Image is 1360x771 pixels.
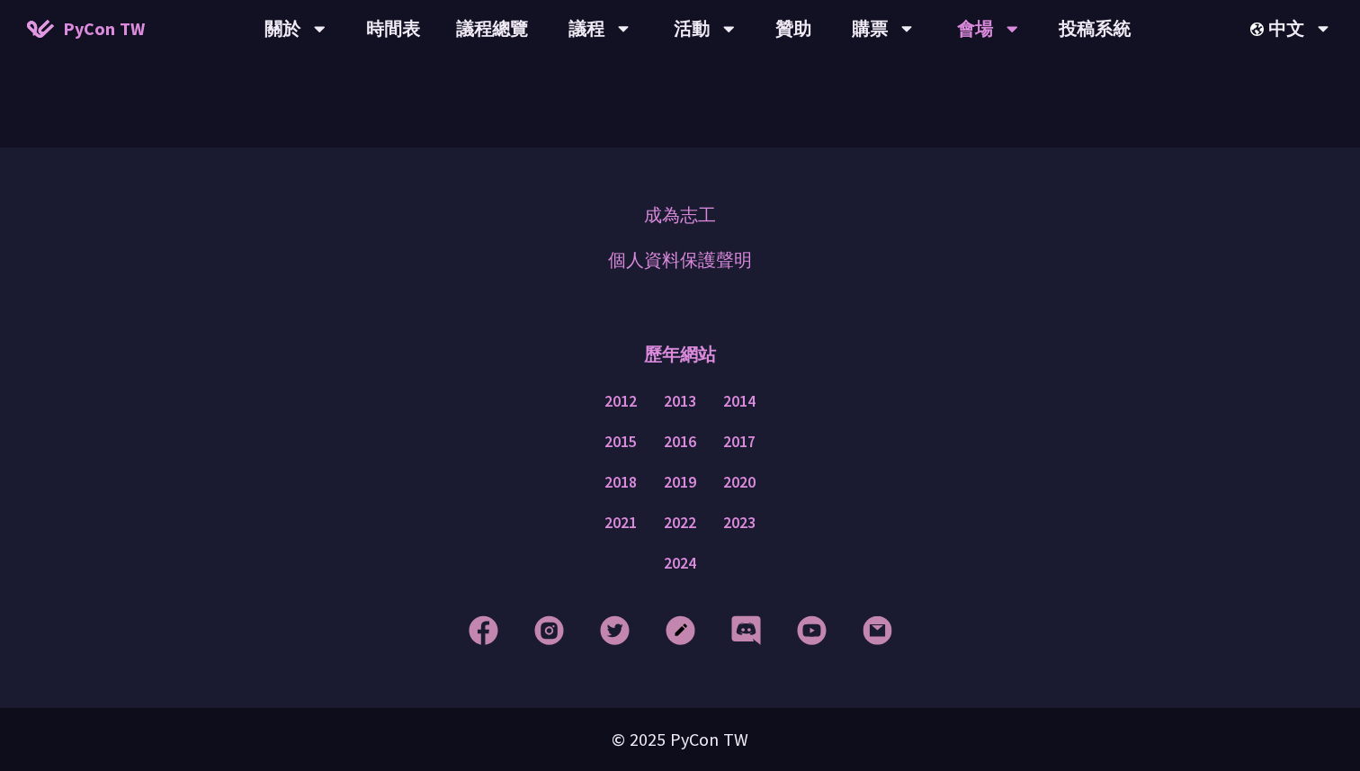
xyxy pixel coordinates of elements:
[604,390,637,413] a: 2012
[644,327,716,381] p: 歷年網站
[664,390,696,413] a: 2013
[644,202,716,229] a: 成為志工
[9,6,163,51] a: PyCon TW
[666,615,695,645] img: Blog Footer Icon
[469,615,498,645] img: Facebook Footer Icon
[63,15,145,42] span: PyCon TW
[731,615,761,645] img: Discord Footer Icon
[797,615,827,645] img: YouTube Footer Icon
[604,431,637,453] a: 2015
[863,615,892,645] img: Email Footer Icon
[723,471,756,494] a: 2020
[723,512,756,534] a: 2023
[534,615,564,645] img: Instagram Footer Icon
[27,20,54,38] img: Home icon of PyCon TW 2025
[664,512,696,534] a: 2022
[604,471,637,494] a: 2018
[723,390,756,413] a: 2014
[664,552,696,575] a: 2024
[600,615,630,645] img: Twitter Footer Icon
[608,247,752,273] a: 個人資料保護聲明
[1250,22,1268,36] img: Locale Icon
[723,431,756,453] a: 2017
[604,512,637,534] a: 2021
[664,471,696,494] a: 2019
[664,431,696,453] a: 2016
